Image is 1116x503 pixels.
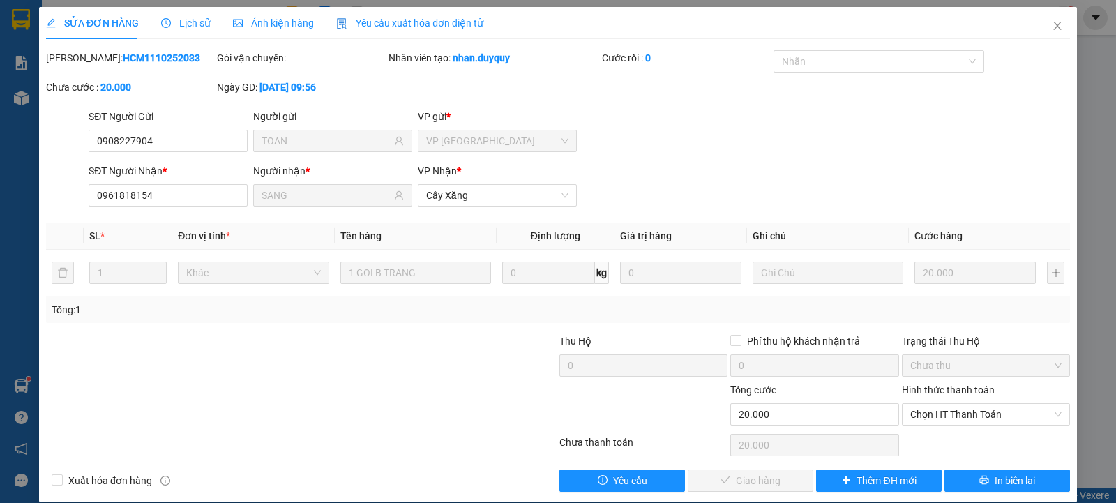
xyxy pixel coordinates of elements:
span: Tên hàng [340,230,382,241]
button: checkGiao hàng [688,470,813,492]
div: Chưa thanh toán [558,435,729,459]
span: Lịch sử [161,17,211,29]
span: picture [233,18,243,28]
label: Hình thức thanh toán [902,384,995,396]
button: Close [1038,7,1077,46]
div: Trạng thái Thu Hộ [902,333,1070,349]
span: info-circle [160,476,170,486]
div: Nhân viên tạo: [389,50,600,66]
div: 0396073501 [119,62,261,82]
input: Tên người nhận [262,188,391,203]
div: VP gửi [418,109,577,124]
div: Người gửi [253,109,412,124]
span: Cây Xăng [426,185,568,206]
button: plus [1047,262,1064,284]
div: Chưa cước : [46,80,214,95]
b: nhan.duyquy [453,52,510,63]
span: SL [89,230,100,241]
span: Thu Hộ [559,336,591,347]
span: Định lượng [531,230,580,241]
div: HOÀNG [119,45,261,62]
b: HCM1110252033 [123,52,200,63]
span: close [1052,20,1063,31]
b: 0 [645,52,651,63]
span: Yêu cầu xuất hóa đơn điện tử [336,17,483,29]
input: Ghi Chú [753,262,903,284]
span: edit [46,18,56,28]
span: Gửi: [12,13,33,28]
div: Cước rồi : [602,50,770,66]
input: 0 [914,262,1036,284]
span: Khác [186,262,320,283]
b: 20.000 [100,82,131,93]
span: user [394,190,404,200]
div: Gói vận chuyển: [217,50,385,66]
div: [PERSON_NAME]: [46,50,214,66]
div: Người nhận [253,163,412,179]
span: SỬA ĐƠN HÀNG [46,17,139,29]
span: Cước hàng [914,230,963,241]
span: Đơn vị tính [178,230,230,241]
span: Phí thu hộ khách nhận trả [741,333,866,349]
span: Chọn HT Thanh Toán [910,404,1062,425]
span: VP Nhận [418,165,457,177]
span: In biên lai [995,473,1035,488]
span: exclamation-circle [598,475,608,486]
img: icon [336,18,347,29]
span: Giá trị hàng [620,230,672,241]
span: Tổng cước [730,384,776,396]
span: user [394,136,404,146]
span: Chưa thu [910,355,1062,376]
th: Ghi chú [747,223,909,250]
button: exclamation-circleYêu cầu [559,470,685,492]
span: VP Sài Gòn [426,130,568,151]
span: plus [841,475,851,486]
span: Yêu cầu [613,473,647,488]
div: VP [GEOGRAPHIC_DATA] [119,12,261,45]
span: Ảnh kiện hàng [233,17,314,29]
div: 0332133162 [12,45,110,65]
div: Ngày GD: [217,80,385,95]
span: printer [979,475,989,486]
span: Thêm ĐH mới [857,473,916,488]
span: Xuất hóa đơn hàng [63,473,158,488]
div: SĐT Người Gửi [89,109,248,124]
button: plusThêm ĐH mới [816,470,942,492]
b: [DATE] 09:56 [259,82,316,93]
input: 0 [620,262,741,284]
button: delete [52,262,74,284]
div: 35.000 [10,90,112,107]
input: VD: Bàn, Ghế [340,262,491,284]
span: kg [595,262,609,284]
span: Nhận: [119,13,153,28]
span: Cước rồi : [10,91,63,106]
div: BẢY [12,29,110,45]
div: SĐT Người Nhận [89,163,248,179]
span: clock-circle [161,18,171,28]
div: Tổng: 1 [52,302,432,317]
button: printerIn biên lai [944,470,1070,492]
input: Tên người gửi [262,133,391,149]
div: Cây Xăng [12,12,110,29]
